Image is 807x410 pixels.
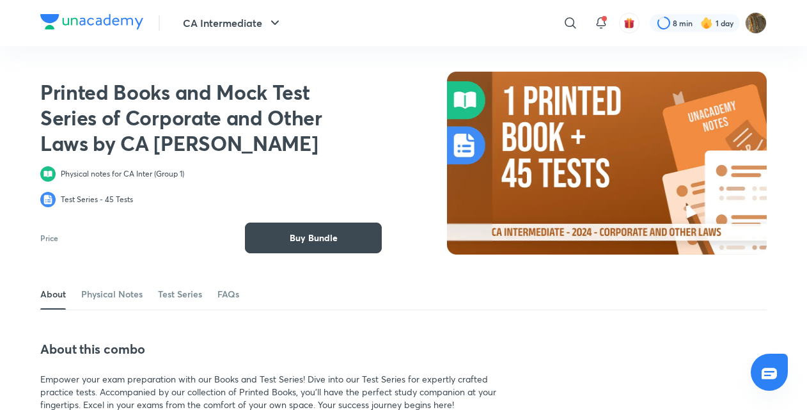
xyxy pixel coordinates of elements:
[623,17,635,29] img: avatar
[81,279,143,310] a: Physical Notes
[61,194,133,205] p: Test Series - 45 Tests
[158,279,202,310] a: Test Series
[619,13,639,33] button: avatar
[40,233,58,243] p: Price
[40,341,521,358] h4: About this combo
[40,14,143,29] img: Company Logo
[217,279,239,310] a: FAQs
[40,79,368,156] h2: Printed Books and Mock Test Series of Corporate and Other Laws by CA [PERSON_NAME]
[245,223,382,253] button: Buy Bundle
[40,166,56,182] img: valueProp-icon
[40,14,143,33] a: Company Logo
[290,232,338,244] span: Buy Bundle
[175,10,290,36] button: CA Intermediate
[700,17,713,29] img: streak
[61,169,184,179] p: Physical notes for CA Inter (Group 1)
[40,279,66,310] a: About
[40,192,56,207] img: valueProp-icon
[745,12,767,34] img: Mayank Kumawat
